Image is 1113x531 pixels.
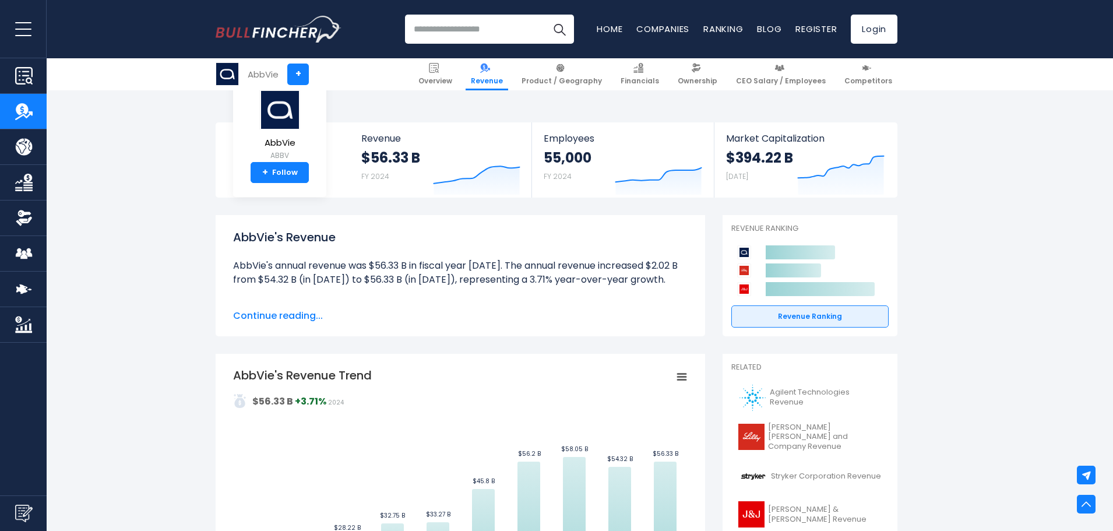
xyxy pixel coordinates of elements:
img: ABBV logo [259,90,300,129]
small: FY 2024 [544,171,572,181]
span: Market Capitalization [726,133,885,144]
a: Product / Geography [516,58,607,90]
p: Revenue Ranking [731,224,889,234]
strong: +3.71% [295,395,326,408]
a: Blog [757,23,781,35]
span: AbbVie [259,138,300,148]
span: Revenue [471,76,503,86]
a: Home [597,23,622,35]
strong: $56.33 B [252,395,293,408]
a: Companies [636,23,689,35]
a: Stryker Corporation Revenue [731,460,889,493]
img: AbbVie competitors logo [737,245,751,259]
span: Continue reading... [233,309,688,323]
span: Overview [418,76,452,86]
small: ABBV [259,150,300,161]
a: Register [795,23,837,35]
span: Ownership [678,76,717,86]
img: Johnson & Johnson competitors logo [737,282,751,296]
img: A logo [738,385,766,411]
a: Revenue $56.33 B FY 2024 [350,122,532,198]
a: Go to homepage [216,16,341,43]
span: Product / Geography [522,76,602,86]
a: Revenue Ranking [731,305,889,328]
text: $32.75 B [380,511,405,520]
h1: AbbVie's Revenue [233,228,688,246]
small: FY 2024 [361,171,389,181]
button: Search [545,15,574,44]
p: Related [731,363,889,372]
span: Financials [621,76,659,86]
a: [PERSON_NAME] & [PERSON_NAME] Revenue [731,498,889,530]
span: 2024 [328,398,344,407]
text: $33.27 B [426,510,450,519]
a: Overview [413,58,457,90]
a: +Follow [251,162,309,183]
strong: 55,000 [544,149,591,167]
li: AbbVie's annual revenue was $56.33 B in fiscal year [DATE]. The annual revenue increased $2.02 B ... [233,259,688,287]
img: Ownership [15,209,33,227]
strong: + [262,167,268,178]
li: AbbVie's quarterly revenue was $15.42 B in the quarter ending [DATE]. The quarterly revenue incre... [233,301,688,343]
span: Competitors [844,76,892,86]
a: Login [851,15,897,44]
span: Revenue [361,133,520,144]
strong: $56.33 B [361,149,420,167]
img: SYK logo [738,463,767,490]
text: $56.33 B [653,449,678,458]
a: Financials [615,58,664,90]
a: [PERSON_NAME] [PERSON_NAME] and Company Revenue [731,420,889,455]
img: LLY logo [738,424,765,450]
a: Market Capitalization $394.22 B [DATE] [714,122,896,198]
a: Agilent Technologies Revenue [731,382,889,414]
a: Ownership [672,58,723,90]
small: [DATE] [726,171,748,181]
a: CEO Salary / Employees [731,58,831,90]
div: AbbVie [248,68,279,81]
text: $54.32 B [607,455,633,463]
text: $58.05 B [561,445,588,453]
a: Competitors [839,58,897,90]
tspan: AbbVie's Revenue Trend [233,367,372,384]
a: + [287,64,309,85]
img: JNJ logo [738,501,765,528]
img: addasd [233,394,247,408]
img: Bullfincher logo [216,16,341,43]
img: Eli Lilly and Company competitors logo [737,263,751,277]
span: CEO Salary / Employees [736,76,826,86]
text: $56.2 B [518,449,541,458]
span: Employees [544,133,702,144]
a: AbbVie ABBV [259,90,301,163]
img: ABBV logo [216,63,238,85]
text: $45.8 B [473,477,495,486]
a: Ranking [703,23,743,35]
a: Employees 55,000 FY 2024 [532,122,713,198]
a: Revenue [466,58,508,90]
strong: $394.22 B [726,149,793,167]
